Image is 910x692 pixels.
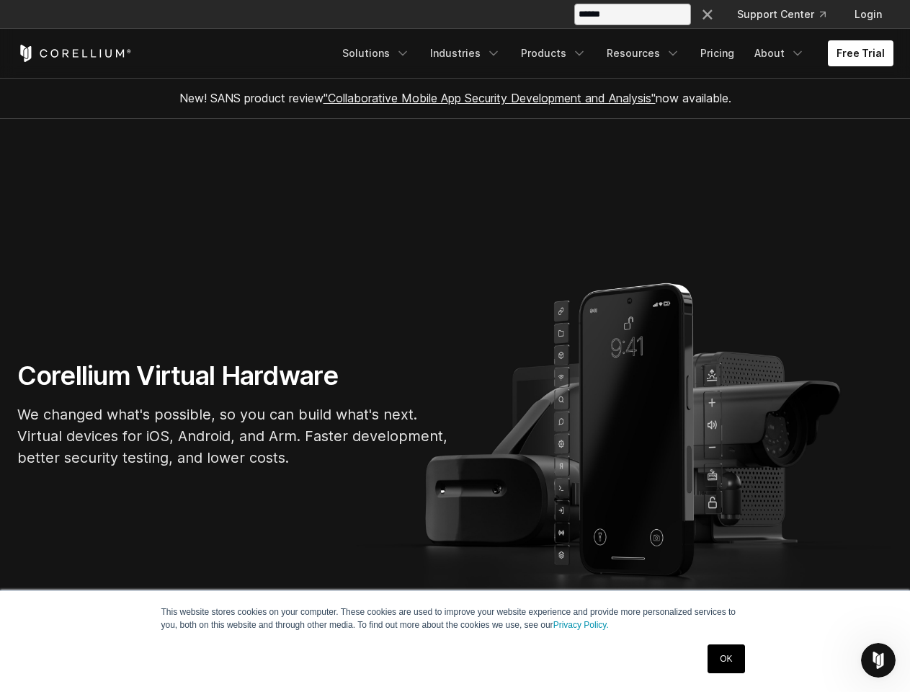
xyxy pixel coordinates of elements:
[694,1,720,27] button: Search
[421,40,509,66] a: Industries
[746,40,813,66] a: About
[861,643,896,678] iframe: Intercom live chat
[692,40,743,66] a: Pricing
[334,40,419,66] a: Solutions
[161,605,749,631] p: This website stores cookies on your computer. These cookies are used to improve your website expe...
[17,360,450,392] h1: Corellium Virtual Hardware
[708,644,744,673] a: OK
[324,91,656,105] a: "Collaborative Mobile App Security Development and Analysis"
[334,40,893,66] div: Navigation Menu
[17,404,450,469] p: We changed what's possible, so you can build what's next. Virtual devices for iOS, Android, and A...
[843,1,893,27] a: Login
[700,2,715,24] div: ×
[17,45,132,62] a: Corellium Home
[512,40,595,66] a: Products
[726,1,837,27] a: Support Center
[553,620,609,630] a: Privacy Policy.
[828,40,893,66] a: Free Trial
[682,1,893,27] div: Navigation Menu
[598,40,689,66] a: Resources
[179,91,731,105] span: New! SANS product review now available.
